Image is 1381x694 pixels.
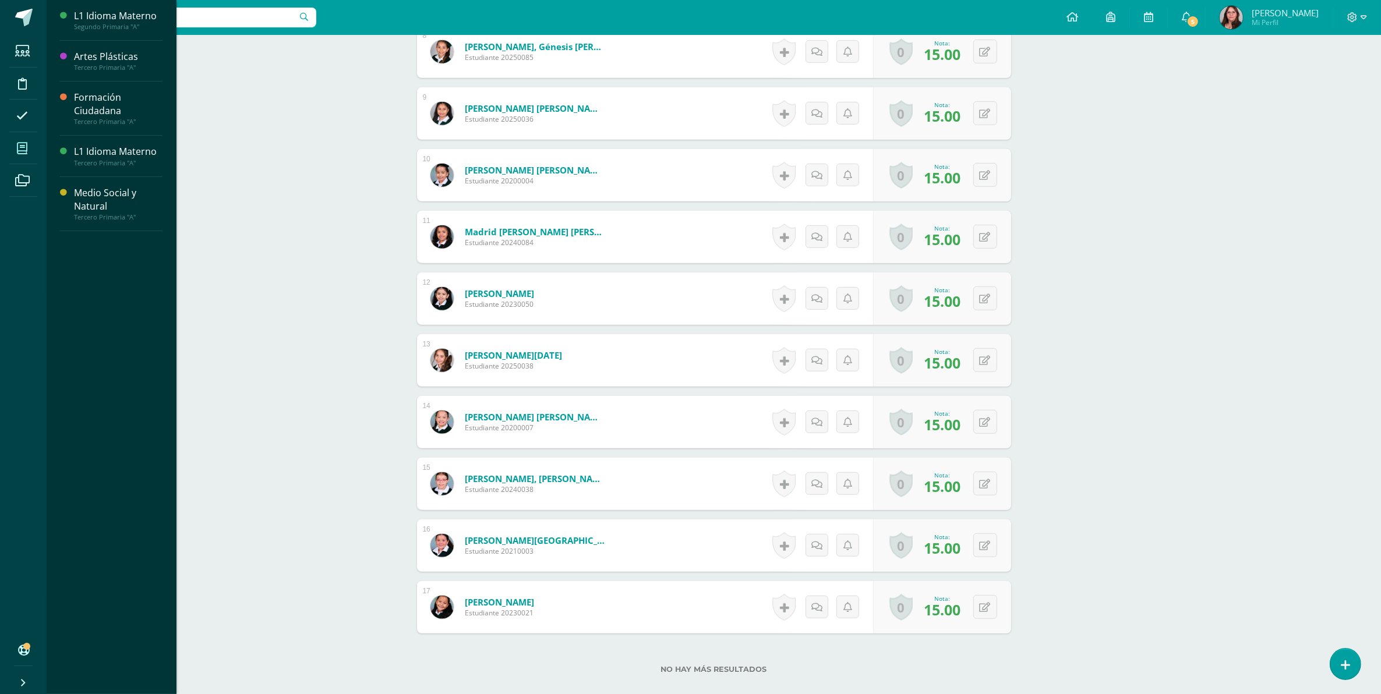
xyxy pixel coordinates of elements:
span: Estudiante 20250038 [465,361,562,371]
span: 15.00 [924,476,960,496]
span: 15.00 [924,168,960,187]
a: [PERSON_NAME] [465,288,534,299]
a: 0 [889,409,913,435]
img: 17fadb52b24b94f56b2b5d08da473bd5.png [430,225,454,249]
a: L1 Idioma MaternoTercero Primaria "A" [74,145,163,167]
img: a737bc6db1a0023203dca578edc1fec5.png [430,40,454,63]
a: 0 [889,347,913,374]
a: 0 [889,594,913,621]
a: Medio Social y NaturalTercero Primaria "A" [74,186,163,221]
a: [PERSON_NAME] [465,596,534,608]
label: No hay más resultados [417,665,1011,674]
span: Estudiante 20250036 [465,114,605,124]
div: Nota: [924,224,960,232]
a: 0 [889,532,913,559]
div: Nota: [924,594,960,603]
div: Segundo Primaria "A" [74,23,163,31]
img: eb37f09df9dbe967b3353d2184de7504.png [430,164,454,187]
div: L1 Idioma Materno [74,9,163,23]
a: 0 [889,100,913,127]
a: [PERSON_NAME] [PERSON_NAME] [465,164,605,176]
a: [PERSON_NAME][GEOGRAPHIC_DATA] [465,534,605,546]
span: 5 [1186,15,1199,28]
span: Mi Perfil [1252,17,1319,27]
div: Nota: [924,409,960,417]
div: Formación Ciudadana [74,91,163,118]
div: Tercero Primaria "A" [74,118,163,126]
img: 215989769e3a5675595677f861645c0e.png [430,287,454,310]
span: Estudiante 20240038 [465,484,605,494]
div: Tercero Primaria "A" [74,213,163,221]
div: Nota: [924,162,960,171]
img: e8fbf6e152d894bf739f2c45ac2859e9.png [430,472,454,495]
img: 147cee446511255823516b423c357053.png [430,534,454,557]
img: b04112003b410dc13d1ab460bb8add57.png [430,349,454,372]
a: 0 [889,224,913,250]
a: L1 Idioma MaternoSegundo Primaria "A" [74,9,163,31]
a: 0 [889,285,913,312]
img: 773302e50a4359f817bce4e40c41693f.png [430,596,454,619]
div: Nota: [924,39,960,47]
div: Nota: [924,286,960,294]
span: 15.00 [924,415,960,434]
span: 15.00 [924,44,960,64]
span: 15.00 [924,106,960,126]
span: 15.00 [924,600,960,619]
div: Nota: [924,348,960,356]
input: Busca un usuario... [54,8,316,27]
a: 0 [889,470,913,497]
a: [PERSON_NAME], [PERSON_NAME] [465,473,605,484]
a: Formación CiudadanaTercero Primaria "A" [74,91,163,126]
span: Estudiante 20230021 [465,608,534,618]
img: b129785d0bad12904ca4169321058721.png [430,102,454,125]
span: Estudiante 20230050 [465,299,534,309]
a: 0 [889,38,913,65]
span: [PERSON_NAME] [1252,7,1319,19]
a: 0 [889,162,913,189]
div: L1 Idioma Materno [74,145,163,158]
a: Artes PlásticasTercero Primaria "A" [74,50,163,72]
span: Estudiante 20240084 [465,238,605,247]
a: Madrid [PERSON_NAME] [PERSON_NAME] [465,226,605,238]
span: Estudiante 20250085 [465,52,605,62]
span: 15.00 [924,229,960,249]
img: 0ce30b553a1ad137ca56324529eb520d.png [430,410,454,434]
a: [PERSON_NAME][DATE] [465,349,562,361]
span: Estudiante 20200004 [465,176,605,186]
div: Artes Plásticas [74,50,163,63]
div: Nota: [924,101,960,109]
a: [PERSON_NAME] [PERSON_NAME] [465,102,605,114]
span: 15.00 [924,353,960,373]
div: Tercero Primaria "A" [74,159,163,167]
a: [PERSON_NAME], Génesis [PERSON_NAME] [465,41,605,52]
span: 15.00 [924,291,960,311]
span: Estudiante 20200007 [465,423,605,433]
div: Nota: [924,471,960,479]
div: Tercero Primaria "A" [74,63,163,72]
a: [PERSON_NAME] [PERSON_NAME] [465,411,605,423]
span: 15.00 [924,538,960,558]
div: Nota: [924,533,960,541]
div: Medio Social y Natural [74,186,163,213]
span: Estudiante 20210003 [465,546,605,556]
img: a350bbd67ea0b1332974b310169efa85.png [1220,6,1243,29]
